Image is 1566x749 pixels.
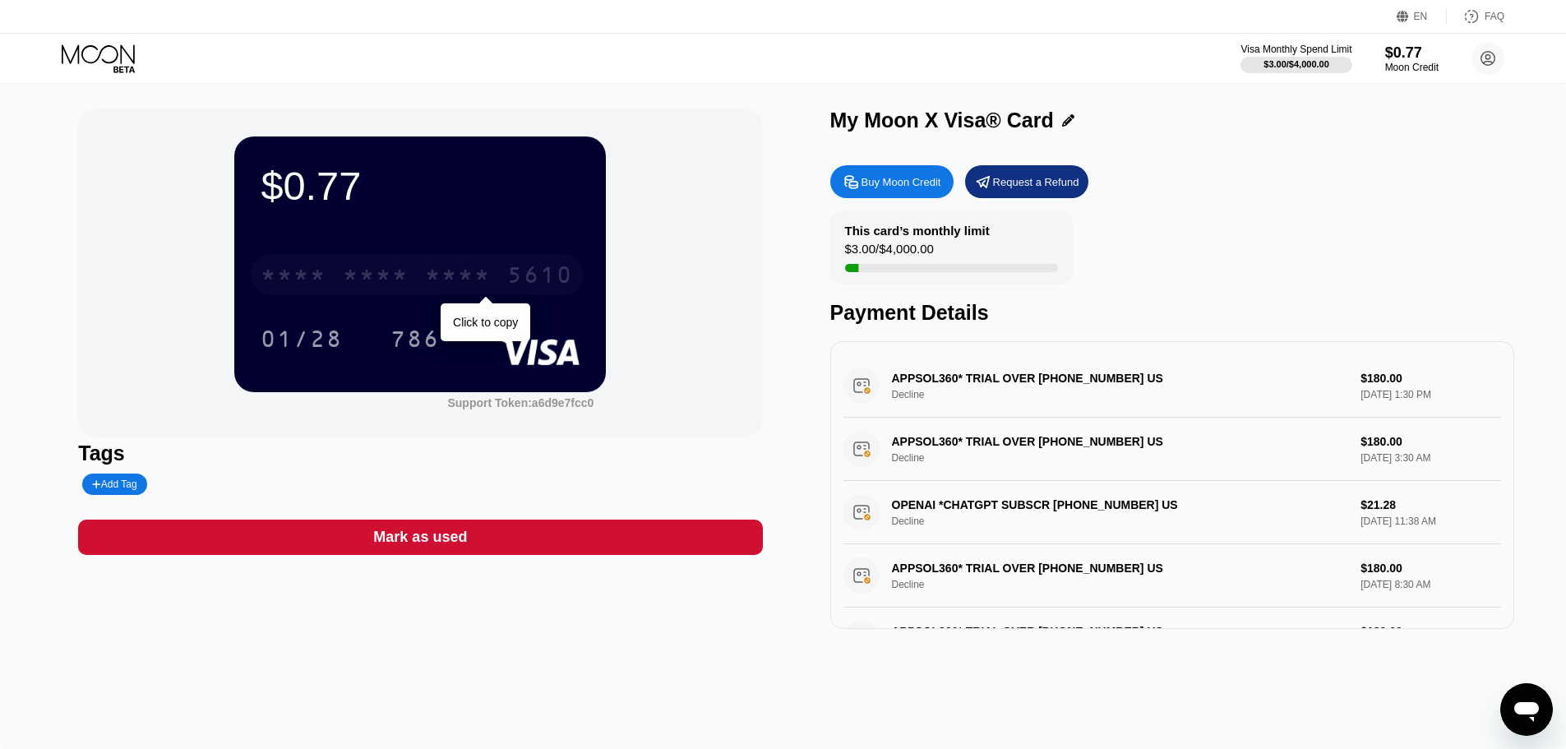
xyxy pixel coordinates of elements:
[78,442,762,465] div: Tags
[248,318,355,359] div: 01/28
[447,396,594,409] div: Support Token: a6d9e7fcc0
[447,396,594,409] div: Support Token:a6d9e7fcc0
[1385,62,1439,73] div: Moon Credit
[830,301,1514,325] div: Payment Details
[830,165,954,198] div: Buy Moon Credit
[1500,683,1553,736] iframe: Button to launch messaging window
[78,520,762,555] div: Mark as used
[261,328,343,354] div: 01/28
[845,242,934,264] div: $3.00 / $4,000.00
[965,165,1088,198] div: Request a Refund
[92,479,136,490] div: Add Tag
[830,109,1054,132] div: My Moon X Visa® Card
[1385,44,1439,73] div: $0.77Moon Credit
[507,264,573,290] div: 5610
[453,316,518,329] div: Click to copy
[82,474,146,495] div: Add Tag
[1263,59,1329,69] div: $3.00 / $4,000.00
[862,175,941,189] div: Buy Moon Credit
[1397,8,1447,25] div: EN
[1240,44,1351,73] div: Visa Monthly Spend Limit$3.00/$4,000.00
[993,175,1079,189] div: Request a Refund
[1414,11,1428,22] div: EN
[1385,44,1439,62] div: $0.77
[390,328,440,354] div: 786
[845,224,990,238] div: This card’s monthly limit
[1240,44,1351,55] div: Visa Monthly Spend Limit
[373,528,467,547] div: Mark as used
[1485,11,1504,22] div: FAQ
[261,163,580,209] div: $0.77
[378,318,452,359] div: 786
[1447,8,1504,25] div: FAQ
